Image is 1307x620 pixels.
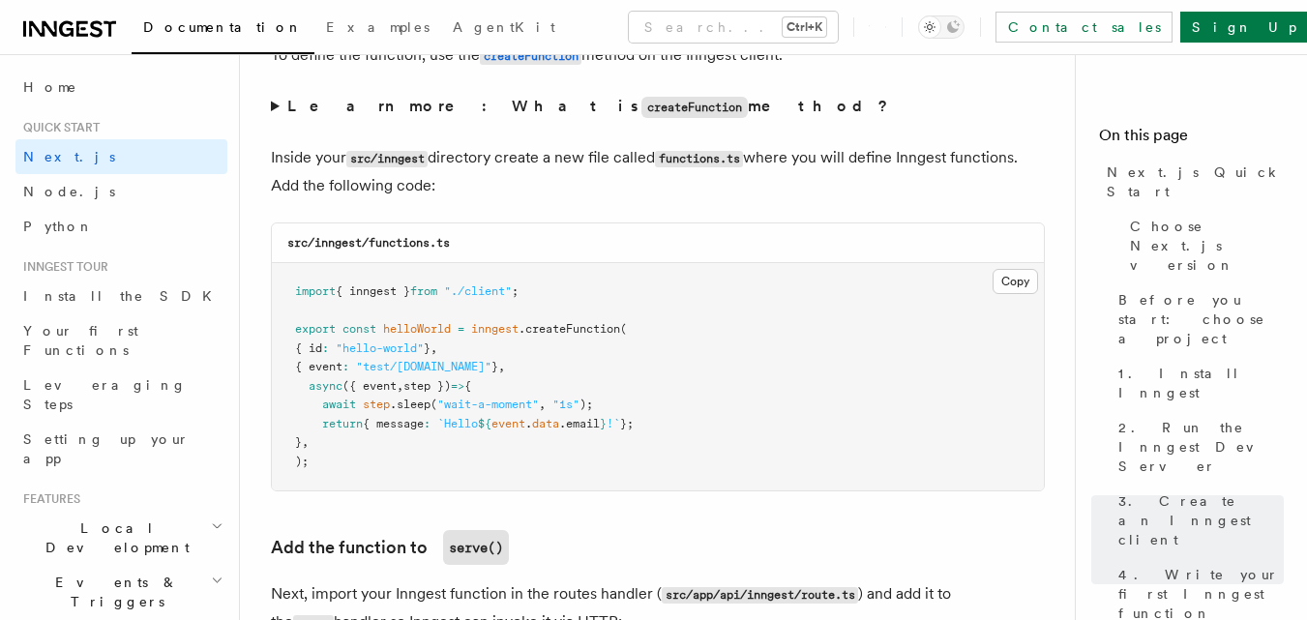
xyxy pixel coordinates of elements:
button: Search...Ctrl+K [629,12,838,43]
a: AgentKit [441,6,567,52]
span: , [539,398,546,411]
span: Python [23,219,94,234]
span: Inngest tour [15,259,108,275]
span: "1s" [552,398,579,411]
button: Local Development [15,511,227,565]
span: import [295,284,336,298]
a: Leveraging Steps [15,368,227,422]
code: src/app/api/inngest/route.ts [662,587,858,604]
code: src/inngest [346,151,428,167]
span: "test/[DOMAIN_NAME]" [356,360,491,373]
span: const [342,322,376,336]
span: inngest [471,322,519,336]
code: createFunction [641,97,748,118]
a: Your first Functions [15,313,227,368]
span: .email [559,417,600,430]
span: : [322,341,329,355]
button: Events & Triggers [15,565,227,619]
span: Setting up your app [23,431,190,466]
span: return [322,417,363,430]
span: !` [607,417,620,430]
span: } [295,435,302,449]
span: }; [620,417,634,430]
code: src/inngest/functions.ts [287,236,450,250]
span: , [431,341,437,355]
a: Node.js [15,174,227,209]
span: helloWorld [383,322,451,336]
span: ); [579,398,593,411]
span: Install the SDK [23,288,223,304]
a: Python [15,209,227,244]
span: 1. Install Inngest [1118,364,1284,402]
span: { event [295,360,342,373]
a: Home [15,70,227,104]
span: Events & Triggers [15,573,211,611]
span: Choose Next.js version [1130,217,1284,275]
span: Next.js [23,149,115,164]
span: "wait-a-moment" [437,398,539,411]
p: Inside your directory create a new file called where you will define Inngest functions. Add the f... [271,144,1045,199]
span: from [410,284,437,298]
a: Examples [314,6,441,52]
span: = [458,322,464,336]
span: .createFunction [519,322,620,336]
span: Before you start: choose a project [1118,290,1284,348]
span: `Hello [437,417,478,430]
a: Next.js [15,139,227,174]
span: step }) [403,379,451,393]
span: .sleep [390,398,431,411]
span: Documentation [143,19,303,35]
span: , [397,379,403,393]
a: Documentation [132,6,314,54]
a: Install the SDK [15,279,227,313]
summary: Learn more: What iscreateFunctionmethod? [271,93,1045,121]
span: . [525,417,532,430]
span: : [424,417,431,430]
span: Leveraging Steps [23,377,187,412]
span: step [363,398,390,411]
a: Contact sales [995,12,1173,43]
button: Copy [993,269,1038,294]
code: createFunction [480,48,581,65]
span: data [532,417,559,430]
span: export [295,322,336,336]
span: { [464,379,471,393]
span: : [342,360,349,373]
span: Home [23,77,77,97]
span: } [600,417,607,430]
code: functions.ts [655,151,743,167]
span: event [491,417,525,430]
span: } [424,341,431,355]
code: serve() [443,530,509,565]
span: { id [295,341,322,355]
strong: Learn more: What is method? [287,97,892,115]
span: Examples [326,19,430,35]
span: Quick start [15,120,100,135]
a: createFunction [480,45,581,64]
span: } [491,360,498,373]
span: ; [512,284,519,298]
span: Node.js [23,184,115,199]
a: 2. Run the Inngest Dev Server [1111,410,1284,484]
span: "./client" [444,284,512,298]
span: Local Development [15,518,211,557]
a: 1. Install Inngest [1111,356,1284,410]
kbd: Ctrl+K [783,17,826,37]
h4: On this page [1099,124,1284,155]
a: 3. Create an Inngest client [1111,484,1284,557]
span: Your first Functions [23,323,138,358]
span: ( [431,398,437,411]
a: Choose Next.js version [1122,209,1284,282]
button: Toggle dark mode [918,15,965,39]
span: ); [295,455,309,468]
p: To define the function, use the method on the Inngest client. [271,42,1045,70]
span: AgentKit [453,19,555,35]
a: Before you start: choose a project [1111,282,1284,356]
span: => [451,379,464,393]
span: Next.js Quick Start [1107,162,1284,201]
span: "hello-world" [336,341,424,355]
span: , [498,360,505,373]
span: ( [620,322,627,336]
span: ${ [478,417,491,430]
span: 3. Create an Inngest client [1118,491,1284,549]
